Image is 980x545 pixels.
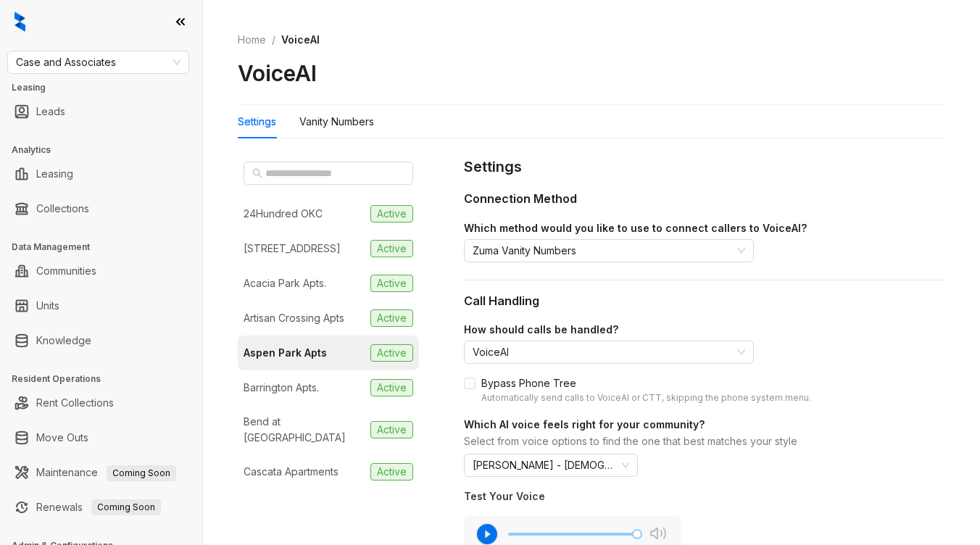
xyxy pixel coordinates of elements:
[3,423,199,452] li: Move Outs
[244,380,319,396] div: Barrington Apts.
[244,414,365,446] div: Bend at [GEOGRAPHIC_DATA]
[36,388,114,417] a: Rent Collections
[3,194,199,223] li: Collections
[464,292,945,310] div: Call Handling
[3,388,199,417] li: Rent Collections
[464,434,945,452] div: Select from voice options to find the one that best matches your style
[244,206,323,222] div: 24Hundred OKC
[12,143,202,157] h3: Analytics
[370,205,413,222] span: Active
[36,159,73,188] a: Leasing
[473,454,629,476] span: Natasha - American Female
[244,241,341,257] div: [STREET_ADDRESS]
[272,32,275,48] li: /
[14,12,25,32] img: logo
[370,379,413,396] span: Active
[370,421,413,438] span: Active
[370,240,413,257] span: Active
[464,190,945,208] div: Connection Method
[91,499,161,515] span: Coming Soon
[252,168,262,178] span: search
[370,309,413,327] span: Active
[3,257,199,286] li: Communities
[12,81,202,94] h3: Leasing
[473,240,745,262] span: Zuma Vanity Numbers
[370,275,413,292] span: Active
[370,344,413,362] span: Active
[36,257,96,286] a: Communities
[244,464,339,480] div: Cascata Apartments
[3,97,199,126] li: Leads
[36,97,65,126] a: Leads
[16,51,180,73] span: Case and Associates
[36,326,91,355] a: Knowledge
[235,32,269,48] a: Home
[12,373,202,386] h3: Resident Operations
[238,114,276,130] div: Settings
[3,458,199,487] li: Maintenance
[464,488,754,504] div: Test Your Voice
[370,463,413,480] span: Active
[473,341,745,363] span: VoiceAI
[244,310,344,326] div: Artisan Crossing Apts
[3,326,199,355] li: Knowledge
[464,220,945,236] div: Which method would you like to use to connect callers to VoiceAI?
[464,322,945,338] div: How should calls be handled?
[36,194,89,223] a: Collections
[3,159,199,188] li: Leasing
[244,345,327,361] div: Aspen Park Apts
[464,156,945,178] div: Settings
[107,465,176,481] span: Coming Soon
[244,275,326,291] div: Acacia Park Apts.
[36,291,59,320] a: Units
[36,423,88,452] a: Move Outs
[281,33,320,46] span: VoiceAI
[476,375,817,405] span: Bypass Phone Tree
[12,241,202,254] h3: Data Management
[36,493,161,522] a: RenewalsComing Soon
[299,114,374,130] div: Vanity Numbers
[481,391,811,405] div: Automatically send calls to VoiceAI or CTT, skipping the phone system menu.
[3,493,199,522] li: Renewals
[464,417,945,433] div: Which AI voice feels right for your community?
[3,291,199,320] li: Units
[238,59,317,87] h2: VoiceAI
